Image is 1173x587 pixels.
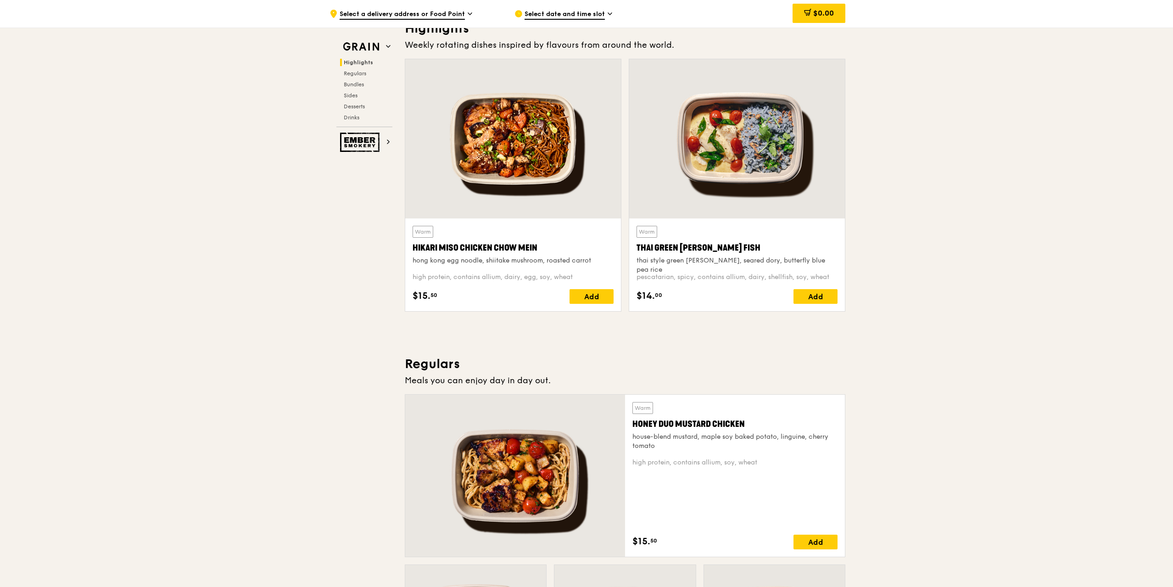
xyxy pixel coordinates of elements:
[340,39,382,55] img: Grain web logo
[655,291,662,299] span: 00
[632,402,653,414] div: Warm
[632,458,838,467] div: high protein, contains allium, soy, wheat
[405,356,845,372] h3: Regulars
[413,226,433,238] div: Warm
[430,291,437,299] span: 50
[793,289,838,304] div: Add
[344,59,373,66] span: Highlights
[405,20,845,37] h3: Highlights
[793,535,838,549] div: Add
[340,133,382,152] img: Ember Smokery web logo
[413,241,614,254] div: Hikari Miso Chicken Chow Mein
[344,114,359,121] span: Drinks
[632,418,838,430] div: Honey Duo Mustard Chicken
[340,10,465,20] span: Select a delivery address or Food Point
[637,226,657,238] div: Warm
[344,92,357,99] span: Sides
[413,273,614,282] div: high protein, contains allium, dairy, egg, soy, wheat
[413,256,614,265] div: hong kong egg noodle, shiitake mushroom, roasted carrot
[637,273,838,282] div: pescatarian, spicy, contains allium, dairy, shellfish, soy, wheat
[344,70,366,77] span: Regulars
[813,9,834,17] span: $0.00
[650,537,657,544] span: 50
[413,289,430,303] span: $15.
[637,256,838,274] div: thai style green [PERSON_NAME], seared dory, butterfly blue pea rice
[570,289,614,304] div: Add
[637,289,655,303] span: $14.
[405,374,845,387] div: Meals you can enjoy day in day out.
[632,535,650,548] span: $15.
[632,432,838,451] div: house-blend mustard, maple soy baked potato, linguine, cherry tomato
[637,241,838,254] div: Thai Green [PERSON_NAME] Fish
[344,103,365,110] span: Desserts
[525,10,605,20] span: Select date and time slot
[344,81,364,88] span: Bundles
[405,39,845,51] div: Weekly rotating dishes inspired by flavours from around the world.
